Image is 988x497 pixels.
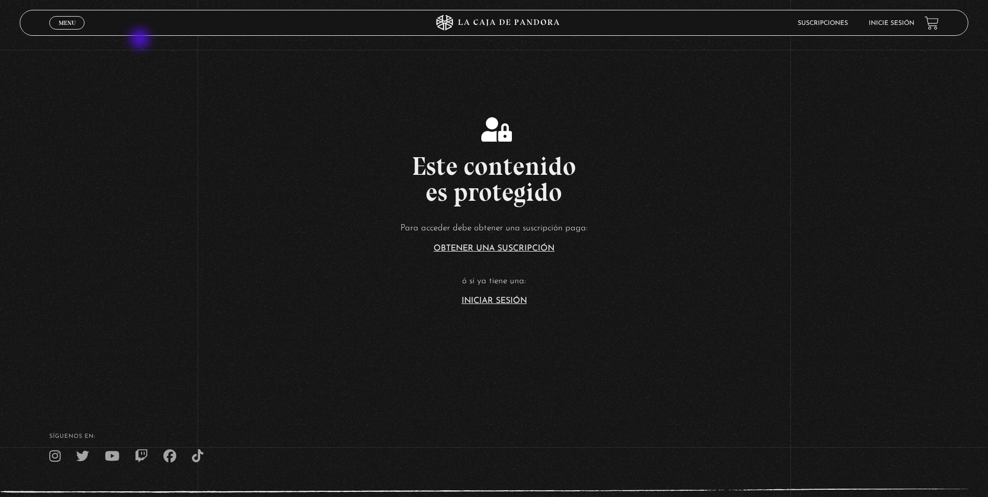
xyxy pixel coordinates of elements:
a: Iniciar Sesión [462,297,527,305]
span: Menu [59,20,76,26]
h4: SÍguenos en: [49,434,939,439]
a: Inicie sesión [869,20,914,26]
a: Obtener una suscripción [434,244,554,253]
a: Suscripciones [798,20,848,26]
a: View your shopping cart [925,16,939,30]
span: Cerrar [55,29,79,36]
